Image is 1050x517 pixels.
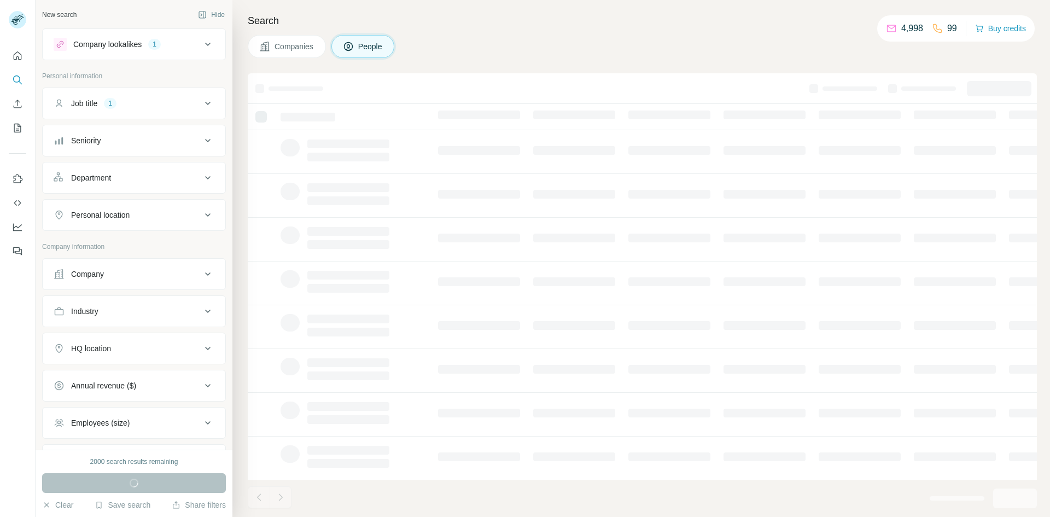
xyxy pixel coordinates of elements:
button: Save search [95,499,150,510]
button: Use Surfe API [9,193,26,213]
button: Company [43,261,225,287]
div: New search [42,10,77,20]
h4: Search [248,13,1037,28]
span: People [358,41,383,52]
div: HQ location [71,343,111,354]
div: Company [71,269,104,280]
button: Feedback [9,241,26,261]
button: Buy credits [975,21,1026,36]
div: Job title [71,98,97,109]
div: Annual revenue ($) [71,380,136,391]
div: 1 [104,98,116,108]
div: 1 [148,39,161,49]
div: 2000 search results remaining [90,457,178,467]
div: Seniority [71,135,101,146]
button: Search [9,70,26,90]
button: Dashboard [9,217,26,237]
p: 4,998 [901,22,923,35]
button: Department [43,165,225,191]
button: Technologies [43,447,225,473]
div: Industry [71,306,98,317]
button: Job title1 [43,90,225,117]
button: Share filters [172,499,226,510]
p: 99 [947,22,957,35]
button: Annual revenue ($) [43,373,225,399]
p: Personal information [42,71,226,81]
span: Companies [275,41,314,52]
div: Personal location [71,210,130,220]
button: Industry [43,298,225,324]
div: Employees (size) [71,417,130,428]
div: Company lookalikes [73,39,142,50]
button: Quick start [9,46,26,66]
button: Clear [42,499,73,510]
button: My lists [9,118,26,138]
button: Personal location [43,202,225,228]
button: Use Surfe on LinkedIn [9,169,26,189]
button: Employees (size) [43,410,225,436]
button: Enrich CSV [9,94,26,114]
button: Seniority [43,127,225,154]
p: Company information [42,242,226,252]
button: HQ location [43,335,225,362]
button: Hide [190,7,232,23]
button: Company lookalikes1 [43,31,225,57]
div: Department [71,172,111,183]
